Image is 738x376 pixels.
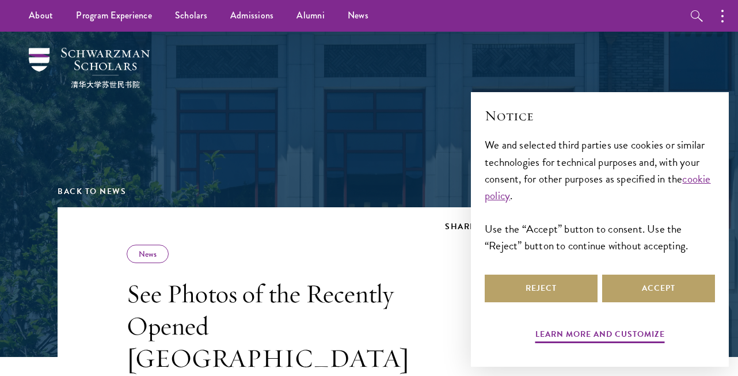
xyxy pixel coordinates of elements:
button: Reject [485,275,598,302]
button: Accept [602,275,715,302]
button: Learn more and customize [535,327,665,345]
h1: See Photos of the Recently Opened [GEOGRAPHIC_DATA] [127,278,439,374]
button: Share [445,222,493,232]
img: Schwarzman Scholars [29,48,150,88]
a: cookie policy [485,170,711,204]
a: News [139,248,157,260]
span: Share [445,221,475,233]
div: We and selected third parties use cookies or similar technologies for technical purposes and, wit... [485,136,715,253]
h2: Notice [485,106,715,126]
a: Back to News [58,185,126,198]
